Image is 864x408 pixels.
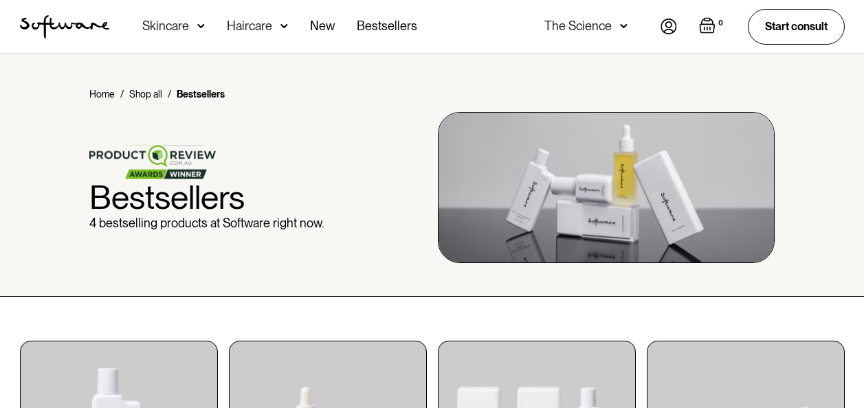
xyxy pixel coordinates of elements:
[20,15,109,38] a: home
[280,19,288,33] img: arrow down
[129,87,162,101] a: Shop all
[89,216,324,231] p: 4 bestselling products at Software right now.
[177,87,225,101] div: Bestsellers
[120,87,124,101] div: /
[168,87,171,101] div: /
[142,19,189,33] div: Skincare
[197,19,205,33] img: arrow down
[748,9,845,44] a: Start consult
[89,87,115,101] a: Home
[699,17,726,36] a: Open empty cart
[89,179,324,216] h1: Bestsellers
[20,15,109,38] img: Software Logo
[716,17,726,30] div: 0
[544,19,612,33] div: The Science
[620,19,628,33] img: arrow down
[89,145,216,179] img: product review logo
[227,19,272,33] div: Haircare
